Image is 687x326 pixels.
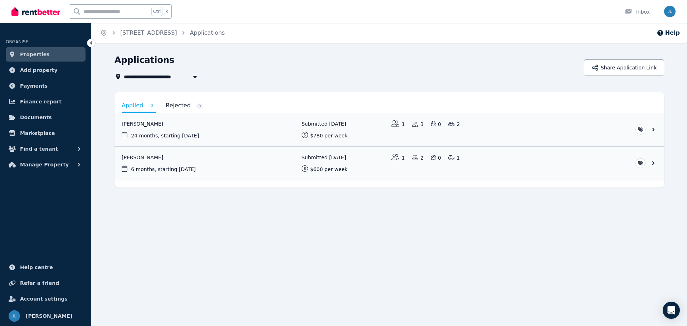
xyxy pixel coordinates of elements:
div: Inbox [625,8,650,15]
span: Marketplace [20,129,55,137]
nav: Breadcrumb [92,23,233,43]
button: Help [657,29,680,37]
a: Finance report [6,94,86,109]
span: Manage Property [20,160,69,169]
span: Documents [20,113,52,122]
span: k [165,9,168,14]
h1: Applications [114,54,174,66]
span: Find a tenant [20,145,58,153]
a: Applications [190,29,225,36]
span: Properties [20,50,50,59]
span: 2 [148,103,156,109]
span: 0 [196,103,203,109]
a: View application: Rebecca Fearon [114,147,664,180]
a: Properties [6,47,86,62]
span: ORGANISE [6,39,28,44]
a: Rejected [166,99,203,112]
span: Add property [20,66,58,74]
a: Refer a friend [6,276,86,290]
a: Account settings [6,292,86,306]
span: Payments [20,82,48,90]
a: Help centre [6,260,86,274]
span: Help centre [20,263,53,272]
span: [PERSON_NAME] [26,312,72,320]
img: Jacqueline Larratt [664,6,676,17]
a: Marketplace [6,126,86,140]
a: Payments [6,79,86,93]
a: [STREET_ADDRESS] [120,29,177,36]
button: Find a tenant [6,142,86,156]
div: Open Intercom Messenger [663,302,680,319]
a: Applied [122,99,156,113]
img: Jacqueline Larratt [9,310,20,322]
img: RentBetter [11,6,60,17]
button: Manage Property [6,157,86,172]
span: Finance report [20,97,62,106]
a: Add property [6,63,86,77]
span: Account settings [20,295,68,303]
a: View application: Justin Baird [114,113,664,146]
button: Share Application Link [584,59,664,76]
span: Ctrl [151,7,162,16]
span: Refer a friend [20,279,59,287]
a: Documents [6,110,86,125]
